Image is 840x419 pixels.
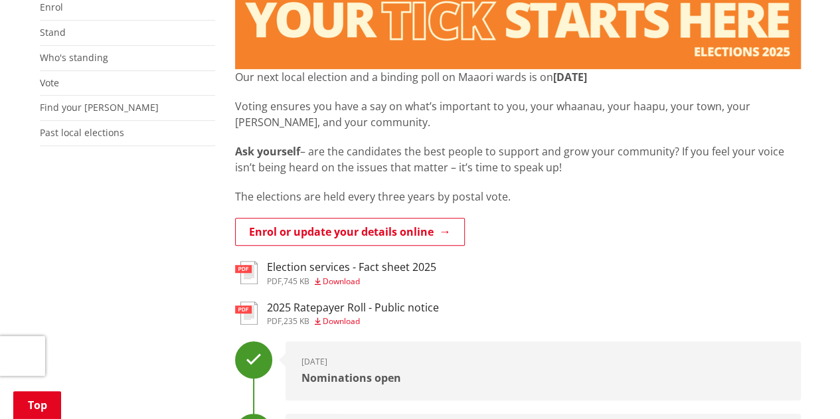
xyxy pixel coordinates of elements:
img: document-pdf.svg [235,301,258,325]
h3: Election services - Fact sheet 2025 [267,261,436,274]
a: Find your [PERSON_NAME] [40,101,159,114]
a: Vote [40,76,59,89]
p: Voting ensures you have a say on what’s important to you, your whaanau, your haapu, your town, yo... [235,98,801,130]
a: Who's standing [40,51,108,64]
a: Stand [40,26,66,39]
a: 2025 Ratepayer Roll - Public notice pdf,235 KB Download [235,301,439,325]
span: Download [323,276,360,287]
span: Download [323,315,360,327]
a: Election services - Fact sheet 2025 pdf,745 KB Download [235,261,436,285]
h3: 2025 Ratepayer Roll - Public notice [267,301,439,314]
div: , [267,317,439,325]
a: Past local elections [40,126,124,139]
div: [DATE] [301,357,785,366]
p: Our next local election and a binding poll on Maaori wards is on [235,69,801,85]
a: Enrol [40,1,63,13]
span: 235 KB [284,315,309,327]
p: The elections are held every three years by postal vote. [235,189,801,205]
strong: Ask yourself [235,144,300,159]
div: Nominations open [301,373,785,384]
p: – are the candidates the best people to support and grow your community? If you feel your voice i... [235,143,801,175]
span: pdf [267,315,282,327]
div: , [267,278,436,286]
div: Done [235,341,272,378]
a: Enrol or update your details online [235,218,465,246]
img: document-pdf.svg [235,261,258,284]
span: pdf [267,276,282,287]
a: Top [13,391,61,419]
strong: [DATE] [553,70,587,84]
span: 745 KB [284,276,309,287]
